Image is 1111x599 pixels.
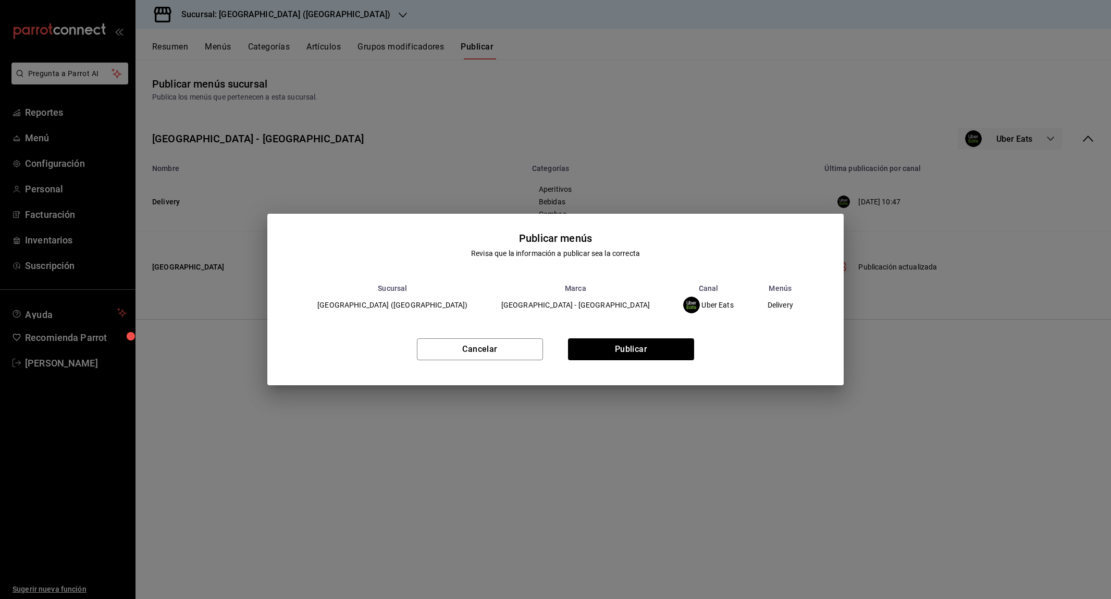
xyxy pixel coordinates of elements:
th: Canal [666,284,750,292]
span: Delivery [768,301,793,309]
th: Marca [485,284,667,292]
div: Publicar menús [519,230,592,246]
td: [GEOGRAPHIC_DATA] - [GEOGRAPHIC_DATA] [485,292,667,317]
td: [GEOGRAPHIC_DATA] ([GEOGRAPHIC_DATA]) [301,292,485,317]
th: Menús [750,284,810,292]
div: Uber Eats [683,297,734,313]
button: Publicar [568,338,694,360]
th: Sucursal [301,284,485,292]
div: Revisa que la información a publicar sea la correcta [471,248,640,259]
button: Cancelar [417,338,543,360]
